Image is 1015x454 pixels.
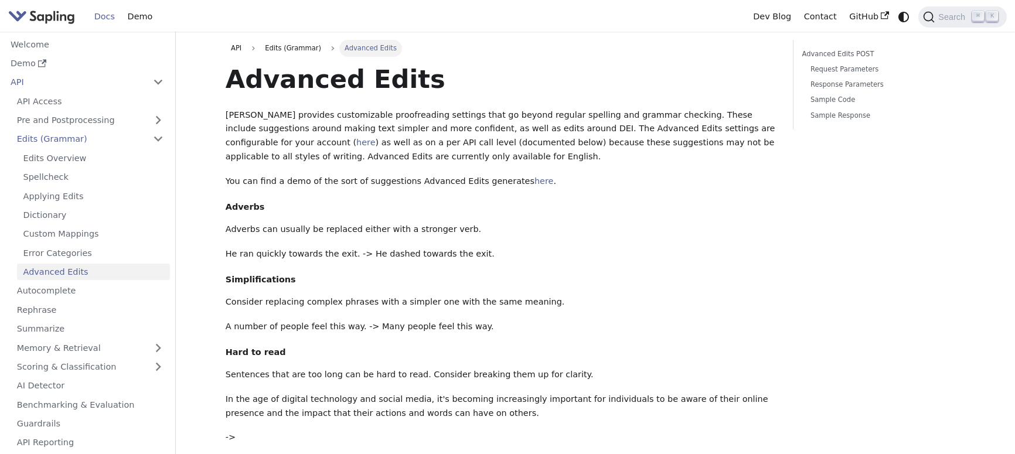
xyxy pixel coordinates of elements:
a: Docs [88,8,121,26]
p: Consider replacing complex phrases with a simpler one with the same meaning. [226,295,776,309]
p: You can find a demo of the sort of suggestions Advanced Edits generates . [226,175,776,189]
a: Edits (Grammar) [11,131,170,148]
a: API Access [11,93,170,110]
a: Pre and Postprocessing [11,112,170,129]
a: Sample Response [810,110,957,121]
a: API [4,74,147,91]
a: Sapling.ai [8,8,79,25]
a: GitHub [843,8,895,26]
a: Demo [121,8,159,26]
img: Sapling.ai [8,8,75,25]
p: In the age of digital technology and social media, it's becoming increasingly important for indiv... [226,392,776,421]
a: Welcome [4,36,170,53]
a: Custom Mappings [17,226,170,243]
a: Sample Code [810,94,957,105]
nav: Breadcrumbs [226,40,776,56]
a: Advanced Edits POST [802,49,961,60]
a: Response Parameters [810,79,957,90]
a: Benchmarking & Evaluation [11,396,170,413]
a: AI Detector [11,377,170,394]
a: Scoring & Classification [11,359,170,376]
p: Sentences that are too long can be hard to read. Consider breaking them up for clarity. [226,368,776,382]
a: Error Categories [17,244,170,261]
a: here [356,138,375,147]
p: [PERSON_NAME] provides customizable proofreading settings that go beyond regular spelling and gra... [226,108,776,164]
a: here [534,176,553,186]
p: A number of people feel this way. -> Many people feel this way. [226,320,776,334]
a: Autocomplete [11,282,170,299]
a: Spellcheck [17,169,170,186]
a: Contact [798,8,843,26]
button: Search (Command+K) [918,6,1006,28]
h1: Advanced Edits [226,63,776,95]
span: Advanced Edits [339,40,402,56]
a: Applying Edits [17,187,170,204]
a: Summarize [11,320,170,337]
kbd: K [986,11,998,22]
a: API Reporting [11,434,170,451]
a: Dictionary [17,207,170,224]
p: -> [226,431,776,445]
h4: Simplifications [226,274,776,285]
button: Collapse sidebar category 'API' [147,74,170,91]
span: Search [935,12,972,22]
span: API [231,44,241,52]
h4: Hard to read [226,347,776,357]
a: Dev Blog [747,8,797,26]
h4: Adverbs [226,202,776,212]
kbd: ⌘ [972,11,984,22]
a: Demo [4,55,170,72]
span: Edits (Grammar) [260,40,326,56]
a: Rephrase [11,301,170,318]
a: Guardrails [11,415,170,432]
a: API [226,40,247,56]
a: Edits Overview [17,149,170,166]
button: Switch between dark and light mode (currently system mode) [895,8,912,25]
a: Advanced Edits [17,264,170,281]
p: Adverbs can usually be replaced either with a stronger verb. [226,223,776,237]
a: Memory & Retrieval [11,339,170,356]
a: Request Parameters [810,64,957,75]
p: He ran quickly towards the exit. -> He dashed towards the exit. [226,247,776,261]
